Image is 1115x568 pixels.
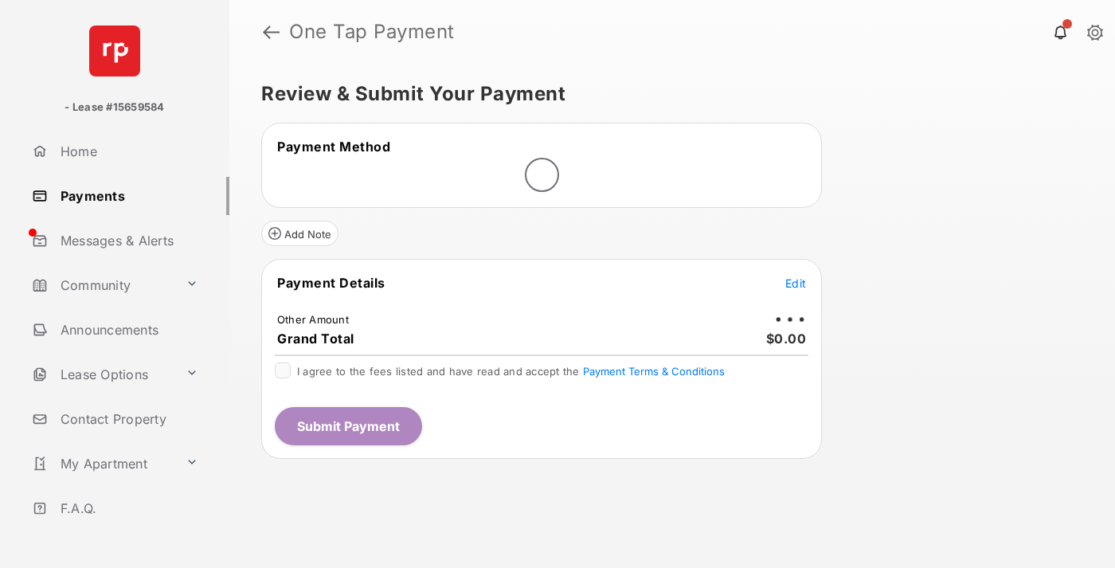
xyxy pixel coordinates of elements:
span: I agree to the fees listed and have read and accept the [297,365,725,378]
p: - Lease #15659584 [65,100,164,116]
span: Payment Method [277,139,390,155]
h5: Review & Submit Your Payment [261,84,1070,104]
a: Community [25,266,179,304]
a: Lease Options [25,355,179,394]
button: Submit Payment [275,407,422,445]
strong: One Tap Payment [289,22,455,41]
a: Contact Property [25,400,229,438]
button: Add Note [261,221,338,246]
span: Edit [785,276,806,290]
button: I agree to the fees listed and have read and accept the [583,365,725,378]
a: Home [25,132,229,170]
img: svg+xml;base64,PHN2ZyB4bWxucz0iaHR0cDovL3d3dy53My5vcmcvMjAwMC9zdmciIHdpZHRoPSI2NCIgaGVpZ2h0PSI2NC... [89,25,140,76]
a: Messages & Alerts [25,221,229,260]
span: $0.00 [766,331,807,347]
span: Payment Details [277,275,385,291]
button: Edit [785,275,806,291]
a: Announcements [25,311,229,349]
a: F.A.Q. [25,489,229,527]
td: Other Amount [276,312,350,327]
a: My Apartment [25,445,179,483]
a: Payments [25,177,229,215]
span: Grand Total [277,331,354,347]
